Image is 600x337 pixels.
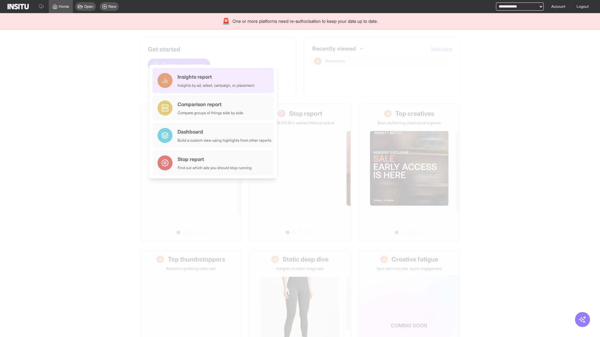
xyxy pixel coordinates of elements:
[222,17,230,26] div: 🚨
[177,73,254,81] div: Insights report
[7,4,29,9] img: Logo
[59,4,69,9] span: Home
[232,18,378,24] span: One or more platforms need re-authorisation to keep your data up to date.
[177,110,243,115] div: Compare groups of things side by side
[177,138,271,143] div: Build a custom view using highlights from other reports
[177,128,271,135] div: Dashboard
[177,155,252,163] div: Stop report
[177,165,252,170] div: Find out which ads you should stop running
[177,83,254,88] div: Insights by ad, adset, campaign, or placement
[177,100,243,108] div: Comparison report
[108,4,116,9] span: New
[84,4,93,9] span: Open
